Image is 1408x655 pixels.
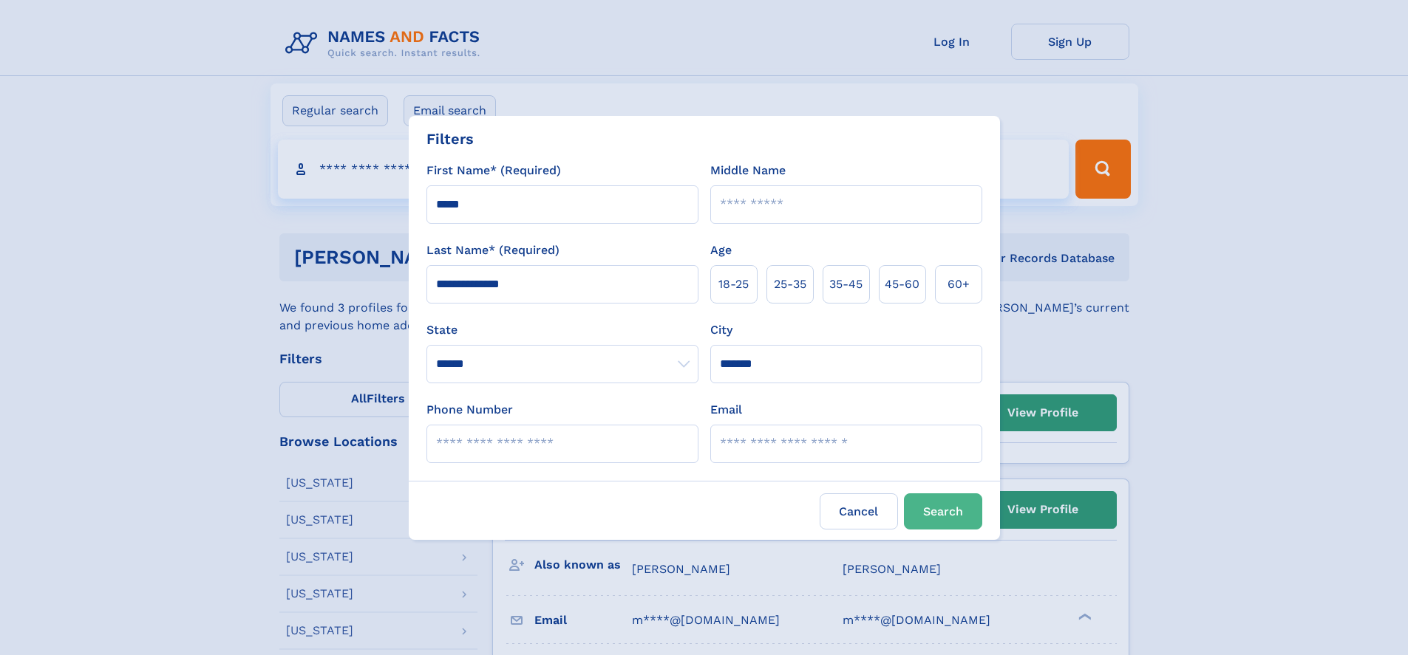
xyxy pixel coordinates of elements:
label: City [710,321,732,339]
label: Last Name* (Required) [426,241,560,259]
span: 25‑35 [774,275,806,293]
span: 18‑25 [718,275,749,293]
span: 60+ [948,275,970,293]
span: 35‑45 [829,275,863,293]
label: First Name* (Required) [426,162,561,179]
label: State [426,321,698,339]
button: Search [904,493,982,529]
span: 45‑60 [885,275,919,293]
label: Cancel [820,493,898,529]
div: Filters [426,128,474,150]
label: Email [710,401,742,419]
label: Phone Number [426,401,513,419]
label: Age [710,241,732,259]
label: Middle Name [710,162,786,179]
